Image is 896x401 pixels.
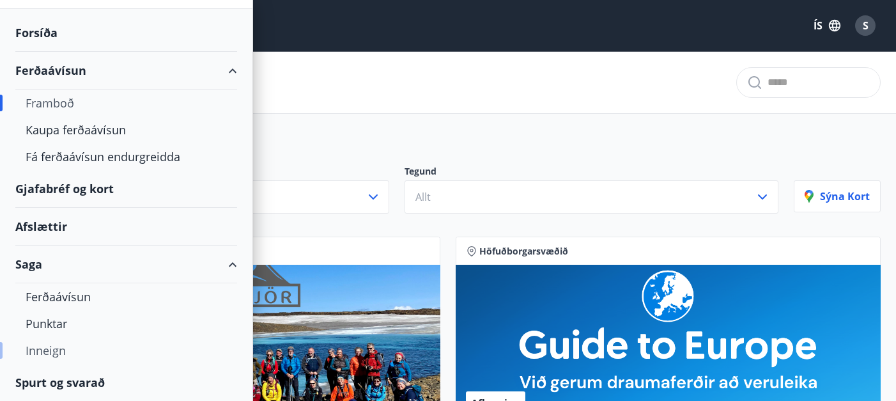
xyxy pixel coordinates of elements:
div: Afslættir [15,208,237,246]
button: S [850,10,881,41]
div: Ferðaávísun [26,283,227,310]
div: Punktar [26,310,227,337]
p: Tegund [405,165,778,180]
div: Saga [15,246,237,283]
div: Kaupa ferðaávísun [26,116,227,143]
div: Inneign [26,337,227,364]
span: Höfuðborgarsvæðið [479,245,568,258]
button: Sýna kort [794,180,881,212]
div: Fá ferðaávísun endurgreidda [26,143,227,170]
div: Gjafabréf og kort [15,170,237,208]
button: ÍS [807,14,847,37]
div: Ferðaávísun [15,52,237,90]
span: Allt [415,190,431,204]
div: Forsíða [15,14,237,52]
div: Spurt og svarað [15,364,237,401]
button: Allt [405,180,778,214]
p: Sýna kort [805,189,870,203]
span: S [863,19,869,33]
div: Framboð [26,90,227,116]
